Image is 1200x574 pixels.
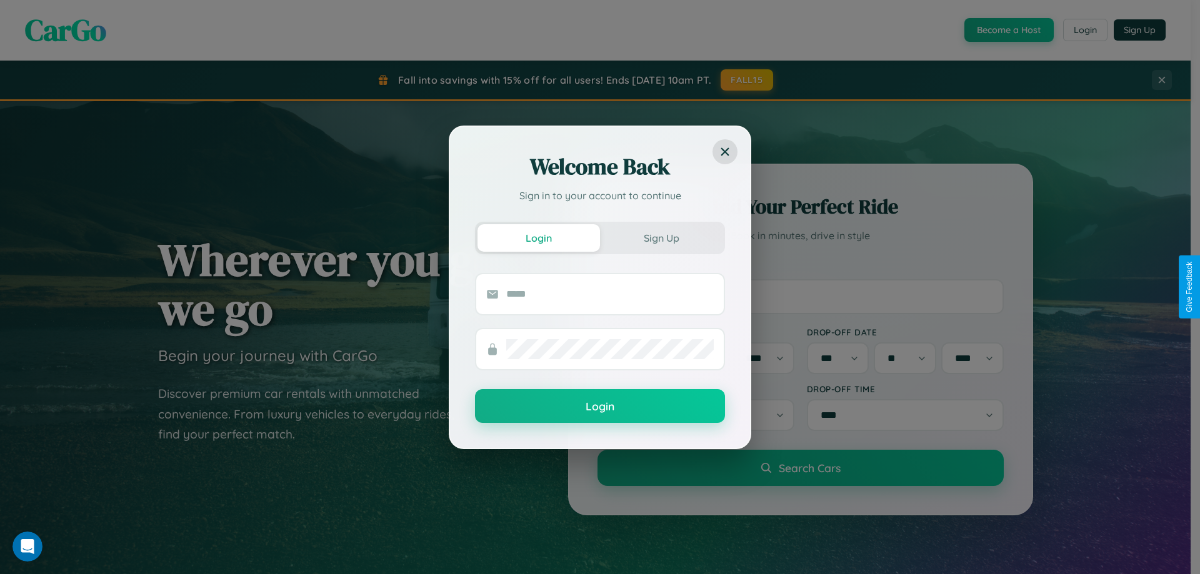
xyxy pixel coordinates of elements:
[475,389,725,423] button: Login
[477,224,600,252] button: Login
[1185,262,1194,312] div: Give Feedback
[600,224,722,252] button: Sign Up
[12,532,42,562] iframe: Intercom live chat
[475,188,725,203] p: Sign in to your account to continue
[475,152,725,182] h2: Welcome Back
